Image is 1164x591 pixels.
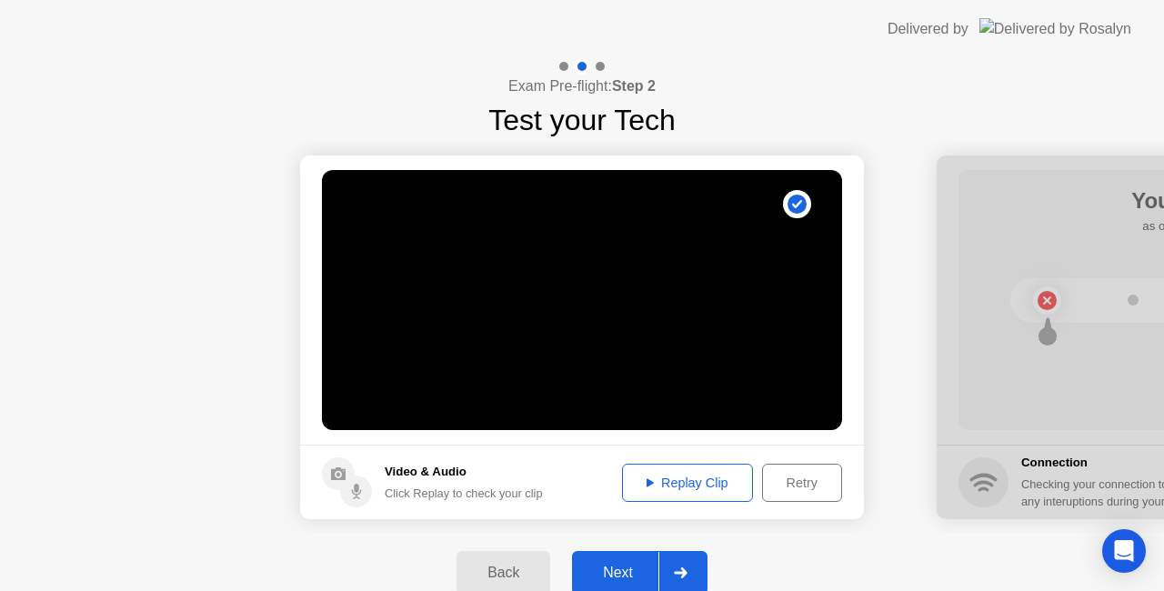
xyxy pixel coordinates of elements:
[577,565,658,581] div: Next
[762,464,842,502] button: Retry
[1102,529,1146,573] div: Open Intercom Messenger
[385,485,543,502] div: Click Replay to check your clip
[612,78,656,94] b: Step 2
[462,565,545,581] div: Back
[888,18,968,40] div: Delivered by
[508,75,656,97] h4: Exam Pre-flight:
[628,476,747,490] div: Replay Clip
[385,463,543,481] h5: Video & Audio
[622,464,753,502] button: Replay Clip
[488,98,676,142] h1: Test your Tech
[768,476,836,490] div: Retry
[979,18,1131,39] img: Delivered by Rosalyn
